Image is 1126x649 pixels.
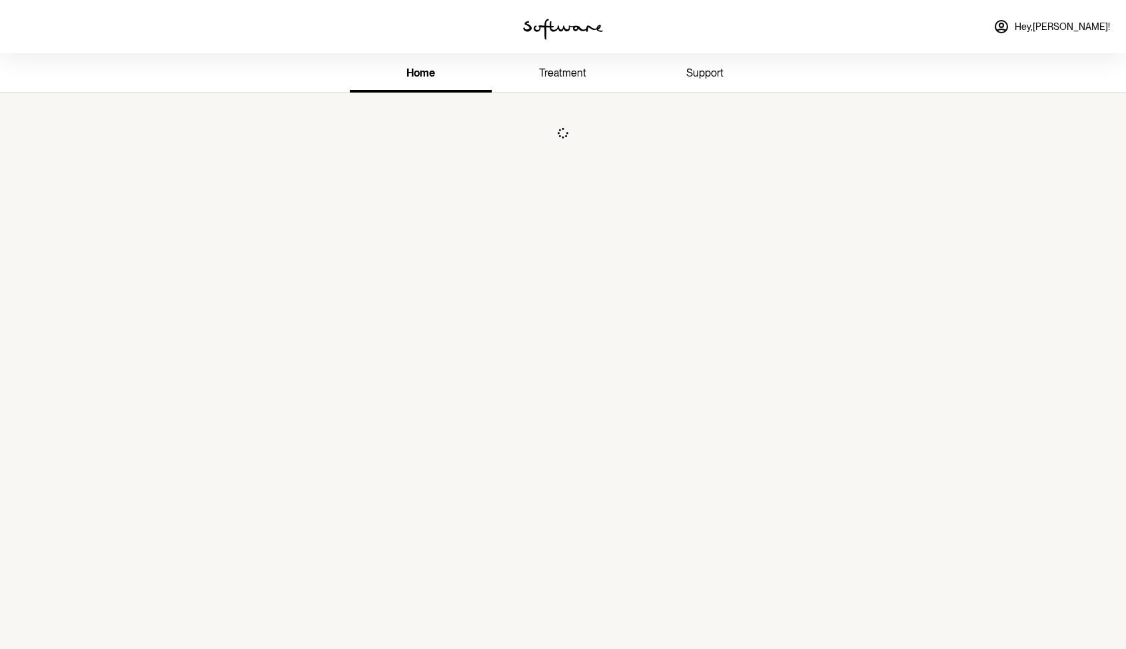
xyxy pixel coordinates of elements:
img: software logo [523,19,603,40]
span: treatment [539,67,586,79]
a: Hey,[PERSON_NAME]! [985,11,1118,43]
span: Hey, [PERSON_NAME] ! [1015,21,1110,33]
span: home [406,67,435,79]
span: support [686,67,724,79]
a: home [350,56,492,93]
a: support [634,56,776,93]
a: treatment [492,56,634,93]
